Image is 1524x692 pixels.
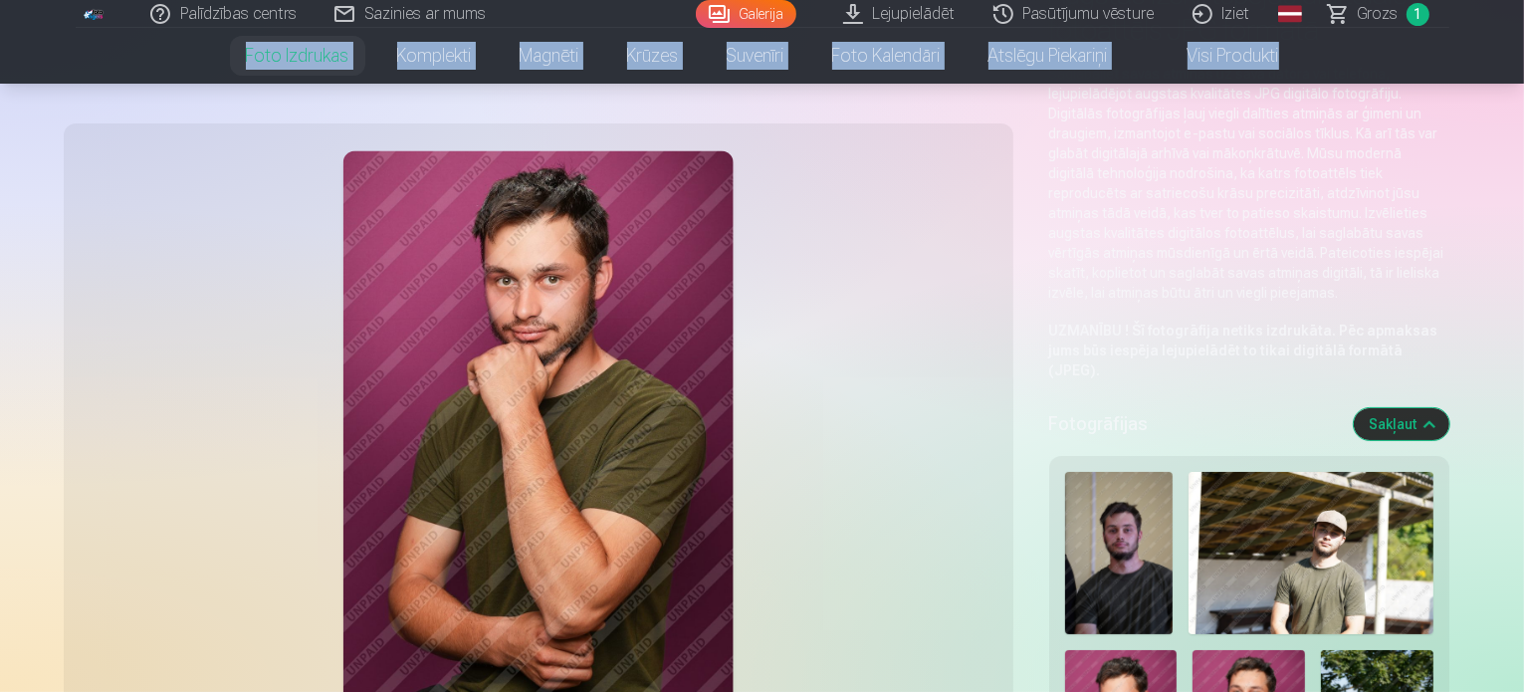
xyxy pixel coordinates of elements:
[496,28,603,84] a: Magnēti
[1407,3,1429,26] span: 1
[703,28,808,84] a: Suvenīri
[1132,28,1303,84] a: Visi produkti
[1358,2,1399,26] span: Grozs
[1049,410,1338,438] h5: Fotogrāfijas
[1354,408,1449,440] button: Sakļaut
[1049,323,1130,339] strong: UZMANĪBU !
[373,28,496,84] a: Komplekti
[222,28,373,84] a: Foto izdrukas
[1049,64,1449,303] p: Saglabājiet savas atmiņas uz sava datora vai telefona, lejupielādējot augstas kvalitātes JPG digi...
[808,28,965,84] a: Foto kalendāri
[603,28,703,84] a: Krūzes
[1049,323,1438,378] strong: Šī fotogrāfija netiks izdrukāta. Pēc apmaksas jums būs iespēja lejupielādēt to tikai digitālā for...
[84,8,106,20] img: /fa1
[965,28,1132,84] a: Atslēgu piekariņi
